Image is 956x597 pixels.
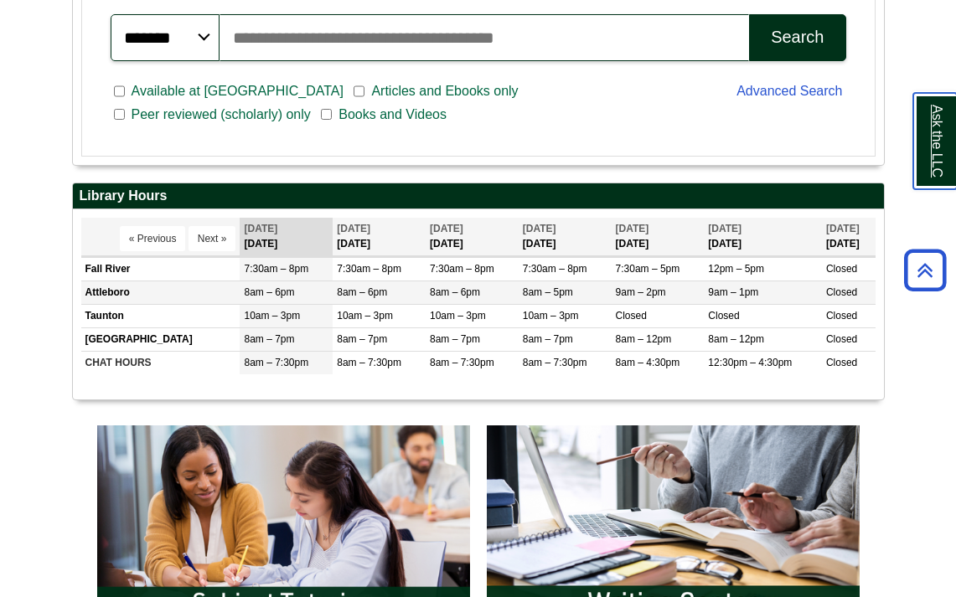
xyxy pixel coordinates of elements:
[114,107,125,122] input: Peer reviewed (scholarly) only
[616,286,666,298] span: 9am – 2pm
[337,333,387,345] span: 8am – 7pm
[244,333,294,345] span: 8am – 7pm
[708,223,742,234] span: [DATE]
[616,263,680,275] span: 7:30am – 5pm
[73,183,884,209] h2: Library Hours
[523,286,573,298] span: 8am – 5pm
[364,81,525,101] span: Articles and Ebooks only
[333,218,426,255] th: [DATE]
[749,14,845,61] button: Search
[332,105,453,125] span: Books and Videos
[523,333,573,345] span: 8am – 7pm
[125,105,318,125] span: Peer reviewed (scholarly) only
[736,84,842,98] a: Advanced Search
[708,357,792,368] span: 12:30pm – 4:30pm
[120,226,186,251] button: « Previous
[708,333,764,345] span: 8am – 12pm
[244,223,277,234] span: [DATE]
[244,263,308,275] span: 7:30am – 8pm
[708,263,764,275] span: 12pm – 5pm
[826,286,857,298] span: Closed
[337,286,387,298] span: 8am – 6pm
[523,357,587,368] span: 8am – 7:30pm
[125,81,350,101] span: Available at [GEOGRAPHIC_DATA]
[430,333,480,345] span: 8am – 7pm
[426,218,519,255] th: [DATE]
[523,310,579,322] span: 10am – 3pm
[244,286,294,298] span: 8am – 6pm
[826,263,857,275] span: Closed
[771,28,824,47] div: Search
[704,218,822,255] th: [DATE]
[430,286,480,298] span: 8am – 6pm
[826,310,857,322] span: Closed
[189,226,236,251] button: Next »
[354,84,364,99] input: Articles and Ebooks only
[898,259,952,281] a: Back to Top
[822,218,876,255] th: [DATE]
[430,223,463,234] span: [DATE]
[81,305,240,328] td: Taunton
[337,310,393,322] span: 10am – 3pm
[430,263,494,275] span: 7:30am – 8pm
[81,328,240,352] td: [GEOGRAPHIC_DATA]
[430,310,486,322] span: 10am – 3pm
[244,310,300,322] span: 10am – 3pm
[81,352,240,375] td: CHAT HOURS
[523,263,587,275] span: 7:30am – 8pm
[826,223,860,234] span: [DATE]
[519,218,612,255] th: [DATE]
[430,357,494,368] span: 8am – 7:30pm
[244,357,308,368] span: 8am – 7:30pm
[337,263,401,275] span: 7:30am – 8pm
[523,223,556,234] span: [DATE]
[616,357,680,368] span: 8am – 4:30pm
[616,310,647,322] span: Closed
[612,218,705,255] th: [DATE]
[321,107,332,122] input: Books and Videos
[81,280,240,304] td: Attleboro
[826,333,857,345] span: Closed
[708,310,739,322] span: Closed
[616,223,649,234] span: [DATE]
[616,333,672,345] span: 8am – 12pm
[114,84,125,99] input: Available at [GEOGRAPHIC_DATA]
[708,286,758,298] span: 9am – 1pm
[81,257,240,280] td: Fall River
[337,357,401,368] span: 8am – 7:30pm
[337,223,370,234] span: [DATE]
[240,218,333,255] th: [DATE]
[826,357,857,368] span: Closed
